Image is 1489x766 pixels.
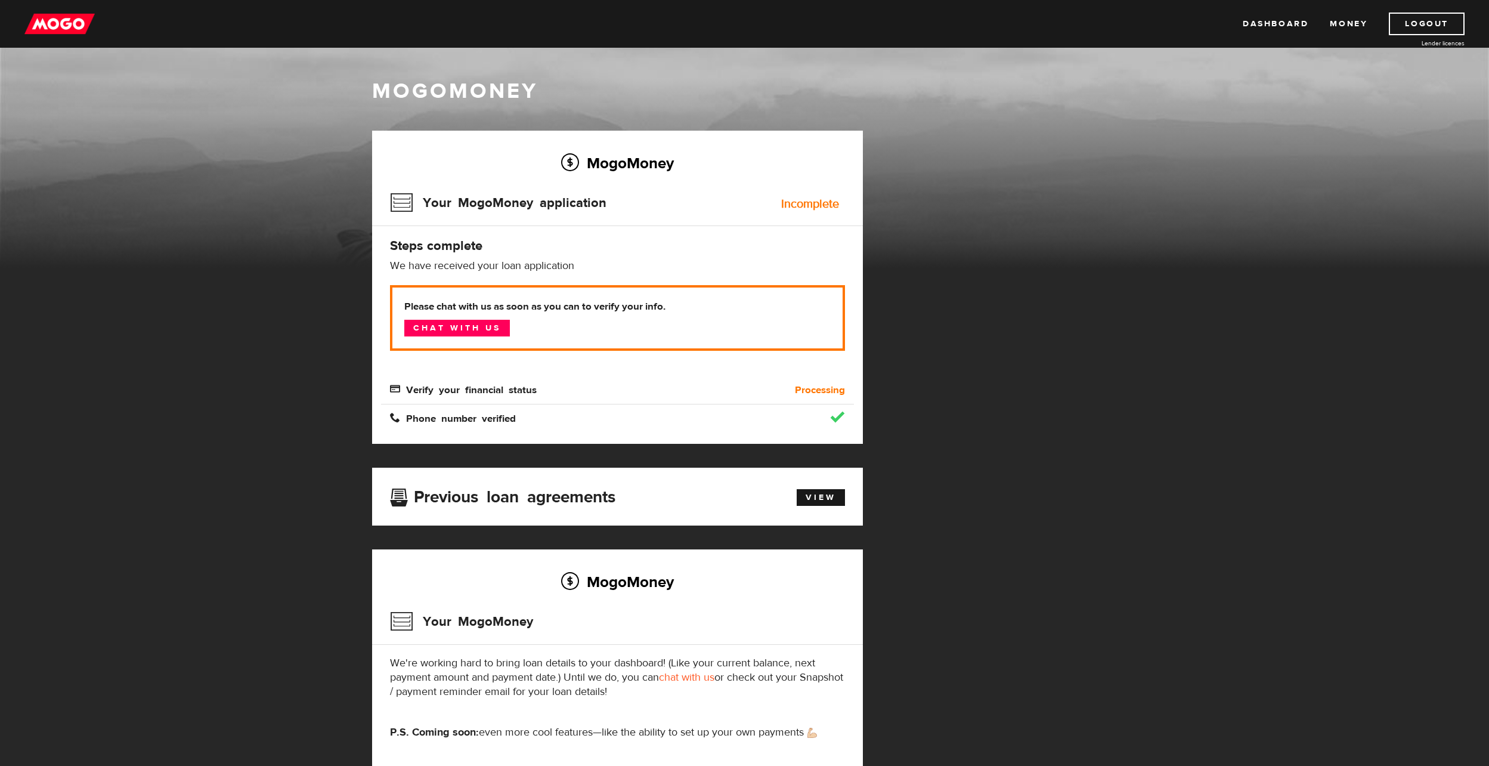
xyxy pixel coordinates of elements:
[390,384,537,394] span: Verify your financial status
[390,487,615,503] h3: Previous loan agreements
[390,725,845,740] p: even more cool features—like the ability to set up your own payments
[659,671,714,684] a: chat with us
[390,237,845,254] h4: Steps complete
[390,569,845,594] h2: MogoMoney
[390,656,845,699] p: We're working hard to bring loan details to your dashboard! (Like your current balance, next paym...
[404,299,831,314] b: Please chat with us as soon as you can to verify your info.
[24,13,95,35] img: mogo_logo-11ee424be714fa7cbb0f0f49df9e16ec.png
[390,259,845,273] p: We have received your loan application
[372,79,1117,104] h1: MogoMoney
[1389,13,1465,35] a: Logout
[390,187,606,218] h3: Your MogoMoney application
[390,606,533,637] h3: Your MogoMoney
[807,728,817,738] img: strong arm emoji
[404,320,510,336] a: Chat with us
[390,150,845,175] h2: MogoMoney
[1375,39,1465,48] a: Lender licences
[795,383,845,397] b: Processing
[1330,13,1367,35] a: Money
[781,198,839,210] div: Incomplete
[797,489,845,506] a: View
[390,725,479,739] strong: P.S. Coming soon:
[390,412,516,422] span: Phone number verified
[1243,13,1308,35] a: Dashboard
